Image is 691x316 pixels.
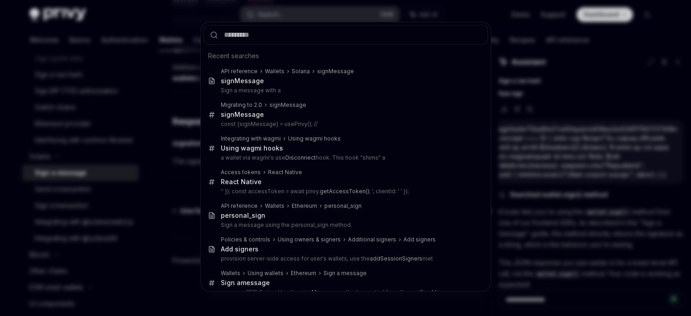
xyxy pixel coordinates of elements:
[291,270,316,277] div: Ethereum
[323,270,367,277] div: Sign a message
[320,188,369,195] b: getAccessToken()
[221,68,258,75] div: API reference
[221,77,264,85] b: signMessage
[221,120,469,128] p: const {signMessage} = usePrivy(); //
[317,68,354,75] div: signMessage
[248,270,283,277] div: Using wallets
[370,255,423,262] b: addSessionSigners
[285,154,316,161] b: Disconnect
[208,51,259,60] span: Recent searches
[221,270,240,277] div: Wallets
[221,188,469,195] p: '' }); const accessToken = await privy. ; ', clientId: ' ' });
[221,169,261,176] div: Access tokens
[221,279,270,287] div: Sign a
[221,245,259,253] div: Add signers
[403,236,436,243] div: Add signers
[221,236,270,243] div: Policies & controls
[324,202,362,210] div: personal_sign
[241,279,270,286] b: message
[221,202,258,210] div: API reference
[268,169,302,176] div: React Native
[221,255,469,262] p: provision server-side access for user's wallets, use the met
[269,101,306,108] b: signMessage
[292,68,310,75] div: Solana
[221,221,469,229] p: Sign a message using the personal_sign method.
[312,289,337,296] b: Message
[221,135,281,142] div: Integrating with wagmi
[221,87,469,94] p: Sign a message with a
[265,202,284,210] div: Wallets
[221,178,262,186] div: React Native
[348,236,396,243] div: Additional signers
[221,154,469,161] p: a wallet via wagmi's use hook. This hook "shims" a
[221,211,265,219] b: personal_sign
[221,110,264,118] b: signMessage
[265,68,284,75] div: Wallets
[221,289,469,296] p: see secp256k1_sign. Use the sign method exported from the useSignMessage
[288,135,341,142] div: Using wagmi hooks
[278,236,341,243] div: Using owners & signers
[221,144,283,152] div: Using wagmi hooks
[221,101,262,109] div: Migrating to 2.0
[292,202,317,210] div: Ethereum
